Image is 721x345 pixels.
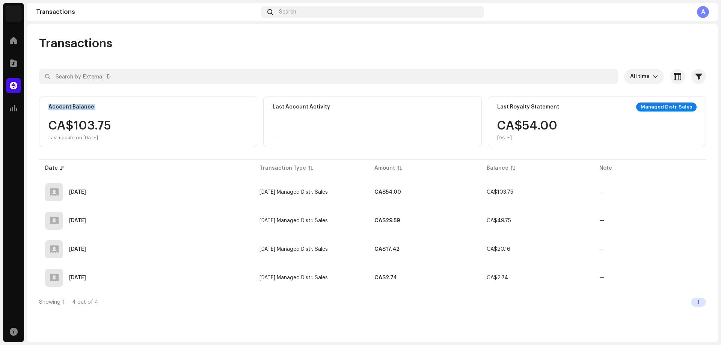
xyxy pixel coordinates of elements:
div: Amount [374,164,395,172]
div: — [273,135,277,141]
div: Balance [487,164,508,172]
span: Oct 2025 Managed Distr. Sales [259,190,328,195]
div: dropdown trigger [653,69,658,84]
span: Aug 2025 Managed Distr. Sales [259,247,328,252]
span: Search [279,9,296,15]
strong: CA$54.00 [374,190,401,195]
div: Jul 1, 2025 [69,275,86,280]
re-a-table-badge: — [599,275,604,280]
div: Aug 1, 2025 [69,247,86,252]
re-a-table-badge: — [599,190,604,195]
span: Showing 1 — 4 out of 4 [39,300,98,305]
div: Date [45,164,58,172]
div: Oct 1, 2025 [69,190,86,195]
div: [DATE] [497,135,557,141]
div: Managed Distr. Sales [636,102,697,111]
div: Account Balance [48,104,94,110]
span: CA$2.74 [487,275,508,280]
strong: CA$2.74 [374,275,397,280]
re-a-table-badge: — [599,247,604,252]
div: Last update on [DATE] [48,135,111,141]
div: Sep 1, 2025 [69,218,86,223]
input: Search by External ID [39,69,618,84]
span: Jul 2025 Managed Distr. Sales [259,275,328,280]
strong: CA$29.59 [374,218,400,223]
div: Transactions [36,9,258,15]
div: A [697,6,709,18]
re-a-table-badge: — [599,218,604,223]
div: Transaction Type [259,164,306,172]
div: Last Royalty Statement [497,104,559,110]
span: CA$49.75 [487,218,511,223]
span: All time [630,69,653,84]
strong: CA$17.42 [374,247,400,252]
div: 1 [691,298,706,307]
span: Sep 2025 Managed Distr. Sales [259,218,328,223]
span: CA$103.75 [487,190,513,195]
img: 190830b2-3b53-4b0d-992c-d3620458de1d [6,6,21,21]
div: Last Account Activity [273,104,330,110]
span: Transactions [39,36,112,51]
span: CA$20.16 [487,247,510,252]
